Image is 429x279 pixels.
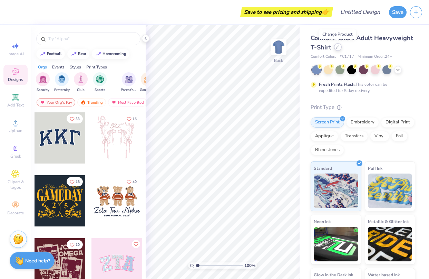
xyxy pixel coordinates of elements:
[368,174,412,208] img: Puff Ink
[370,131,389,141] div: Vinyl
[54,87,70,93] span: Fraternity
[67,240,83,249] button: Like
[244,262,255,269] span: 100 %
[140,72,156,93] button: filter button
[124,177,140,186] button: Like
[70,64,81,70] div: Styles
[36,49,65,59] button: football
[86,64,107,70] div: Print Types
[77,98,106,106] div: Trending
[340,131,368,141] div: Transfers
[48,35,136,42] input: Try "Alpha"
[80,100,86,105] img: trending.gif
[96,52,101,56] img: trend_line.gif
[311,145,344,155] div: Rhinestones
[93,72,107,93] button: filter button
[7,210,24,216] span: Decorate
[9,128,22,133] span: Upload
[314,165,332,172] span: Standard
[314,271,353,278] span: Glow in the Dark Ink
[132,240,140,248] button: Like
[311,34,413,52] span: Comfort Colors Adult Heavyweight T-Shirt
[140,87,156,93] span: Game Day
[311,117,344,128] div: Screen Print
[3,179,28,190] span: Clipart & logos
[8,77,23,82] span: Designs
[8,51,24,57] span: Image AI
[314,227,358,261] img: Neon Ink
[144,75,152,83] img: Game Day Image
[7,102,24,108] span: Add Text
[314,218,331,225] span: Neon Ink
[368,165,382,172] span: Puff Ink
[133,117,137,121] span: 15
[358,54,392,60] span: Minimum Order: 24 +
[368,271,400,278] span: Water based Ink
[37,87,49,93] span: Sorority
[111,100,117,105] img: most_fav.gif
[121,87,137,93] span: Parent's Weekend
[74,72,88,93] div: filter for Club
[58,75,66,83] img: Fraternity Image
[311,103,415,111] div: Print Type
[92,49,129,59] button: homecoming
[52,64,65,70] div: Events
[389,6,407,18] button: Save
[368,218,409,225] span: Metallic & Glitter Ink
[133,180,137,184] span: 40
[368,227,412,261] img: Metallic & Glitter Ink
[77,87,85,93] span: Club
[76,243,80,247] span: 10
[319,81,404,94] div: This color can be expedited for 5 day delivery.
[74,72,88,93] button: filter button
[93,72,107,93] div: filter for Sports
[140,72,156,93] div: filter for Game Day
[272,40,285,54] img: Back
[36,72,50,93] div: filter for Sorority
[311,54,336,60] span: Comfort Colors
[67,177,83,186] button: Like
[346,117,379,128] div: Embroidery
[124,114,140,123] button: Like
[103,52,126,56] div: homecoming
[381,117,415,128] div: Digital Print
[319,29,356,39] div: Change Product
[335,5,386,19] input: Untitled Design
[37,98,75,106] div: Your Org's Fav
[78,52,86,56] div: bear
[311,131,338,141] div: Applique
[319,82,355,87] strong: Fresh Prints Flash:
[71,52,77,56] img: trend_line.gif
[47,52,62,56] div: football
[340,54,354,60] span: # C1717
[39,75,47,83] img: Sorority Image
[54,72,70,93] button: filter button
[76,117,80,121] span: 33
[25,258,50,264] strong: Need help?
[322,8,329,16] span: 👉
[121,72,137,93] button: filter button
[95,87,105,93] span: Sports
[40,52,46,56] img: trend_line.gif
[54,72,70,93] div: filter for Fraternity
[242,7,331,17] div: Save to see pricing and shipping
[36,72,50,93] button: filter button
[314,174,358,208] img: Standard
[77,75,85,83] img: Club Image
[108,98,147,106] div: Most Favorited
[10,154,21,159] span: Greek
[125,75,133,83] img: Parent's Weekend Image
[121,72,137,93] div: filter for Parent's Weekend
[76,180,80,184] span: 18
[391,131,408,141] div: Foil
[96,75,104,83] img: Sports Image
[38,64,47,70] div: Orgs
[274,57,283,64] div: Back
[67,114,83,123] button: Like
[67,49,89,59] button: bear
[40,100,45,105] img: most_fav.gif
